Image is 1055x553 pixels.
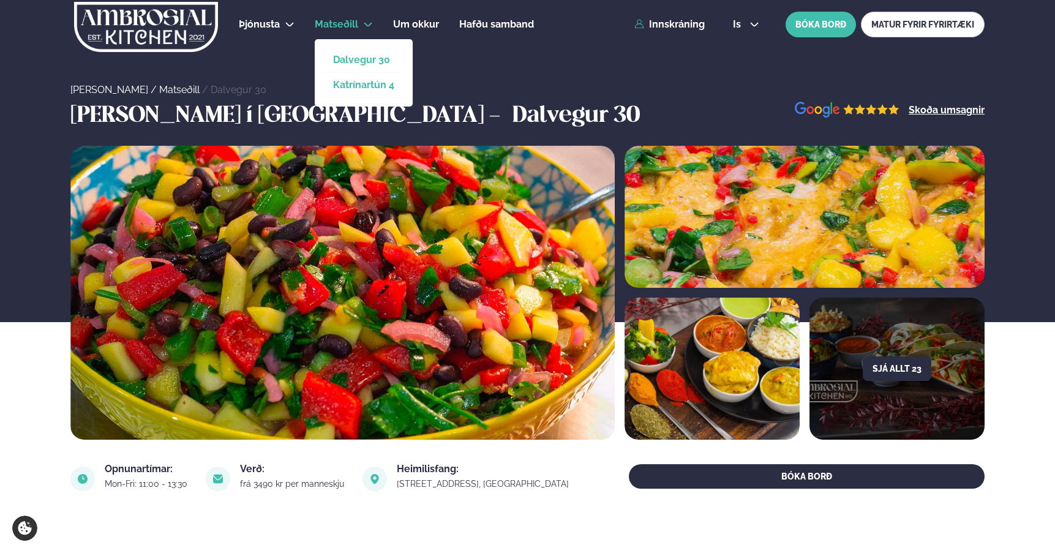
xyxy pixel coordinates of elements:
[240,464,348,474] div: Verð:
[73,2,219,52] img: logo
[625,146,985,288] img: image alt
[634,19,705,30] a: Innskráning
[397,464,573,474] div: Heimilisfang:
[512,102,640,131] h3: Dalvegur 30
[909,105,985,115] a: Skoða umsagnir
[459,17,534,32] a: Hafðu samband
[723,20,769,29] button: is
[333,55,394,65] a: Dalvegur 30
[105,464,191,474] div: Opnunartímar:
[206,467,230,491] img: image alt
[240,479,348,489] div: frá 3490 kr per manneskju
[70,102,506,131] h3: [PERSON_NAME] í [GEOGRAPHIC_DATA] -
[151,84,159,96] span: /
[211,84,266,96] a: Dalvegur 30
[362,467,387,491] img: image alt
[795,102,899,118] img: image alt
[315,18,358,30] span: Matseðill
[393,18,439,30] span: Um okkur
[459,18,534,30] span: Hafðu samband
[625,298,800,440] img: image alt
[393,17,439,32] a: Um okkur
[70,467,95,491] img: image alt
[397,476,573,491] a: link
[159,84,200,96] a: Matseðill
[239,18,280,30] span: Þjónusta
[239,17,280,32] a: Þjónusta
[12,516,37,541] a: Cookie settings
[786,12,856,37] button: BÓKA BORÐ
[70,146,615,440] img: image alt
[70,84,148,96] a: [PERSON_NAME]
[202,84,211,96] span: /
[333,80,394,90] a: Katrínartún 4
[733,20,745,29] span: is
[861,12,985,37] a: MATUR FYRIR FYRIRTÆKI
[315,17,358,32] a: Matseðill
[863,356,931,381] button: Sjá allt 23
[629,464,985,489] button: BÓKA BORÐ
[105,479,191,489] div: Mon-Fri: 11:00 - 13:30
